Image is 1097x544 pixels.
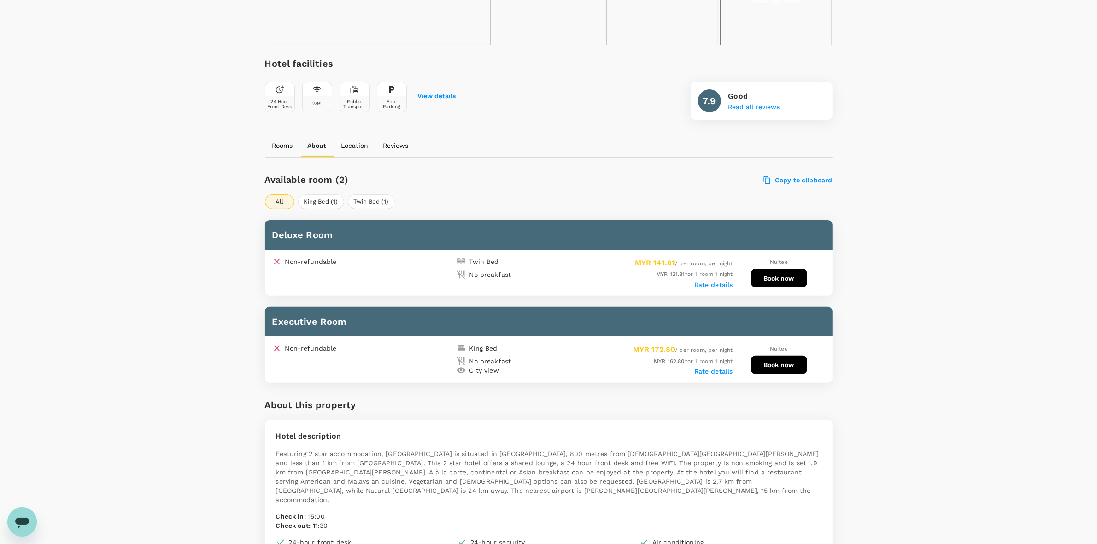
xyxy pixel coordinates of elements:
h6: Executive Room [272,314,825,329]
p: Hotel description [276,431,821,442]
label: Rate details [694,281,733,288]
iframe: Button to launch messaging window [7,507,37,537]
label: Copy to clipboard [764,176,833,184]
button: King Bed (1) [298,194,344,209]
div: Twin Bed [469,257,499,266]
span: MYR 141.81 [635,258,675,267]
div: No breakfast [469,357,511,366]
span: for 1 room 1 night [654,358,733,364]
p: Featuring 2 star accommodation, [GEOGRAPHIC_DATA] is situated in [GEOGRAPHIC_DATA], 800 metres fr... [276,449,821,504]
span: / per room, per night [635,260,733,267]
button: Book now [751,356,807,374]
p: Good [728,91,780,102]
div: King Bed [469,344,498,353]
span: MYR 162.80 [654,358,685,364]
span: Nuitee [770,259,788,265]
h6: 7.9 [703,94,716,108]
p: About [308,141,327,150]
span: MYR 131.81 [656,271,685,277]
button: Twin Bed (1) [348,194,395,209]
img: king-bed-icon [457,344,466,353]
span: / per room, per night [633,347,733,353]
span: MYR 172.80 [633,345,675,354]
h6: Deluxe Room [272,228,825,242]
button: View details [418,93,456,100]
p: Non-refundable [285,344,337,353]
h6: Hotel facilities [265,56,456,71]
div: Wifi [312,101,322,106]
div: 24 Hour Front Desk [267,99,293,109]
img: double-bed-icon [457,257,466,266]
h6: About this property [265,398,356,412]
p: Rooms [272,141,293,150]
label: Rate details [694,368,733,375]
p: Non-refundable [285,257,337,266]
span: for 1 room 1 night [656,271,733,277]
p: Reviews [383,141,409,150]
p: Location [341,141,369,150]
h6: Available room (2) [265,172,594,187]
button: Read all reviews [728,104,780,111]
button: All [265,194,294,209]
div: Public Transport [342,99,367,109]
button: Book now [751,269,807,287]
span: Check in : [276,513,306,520]
p: 11:30 [276,521,821,530]
span: Check out : [276,522,311,529]
div: City view [469,366,499,375]
span: Nuitee [770,345,788,352]
p: 15:00 [276,512,821,521]
div: Free Parking [379,99,405,109]
div: No breakfast [469,270,511,279]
